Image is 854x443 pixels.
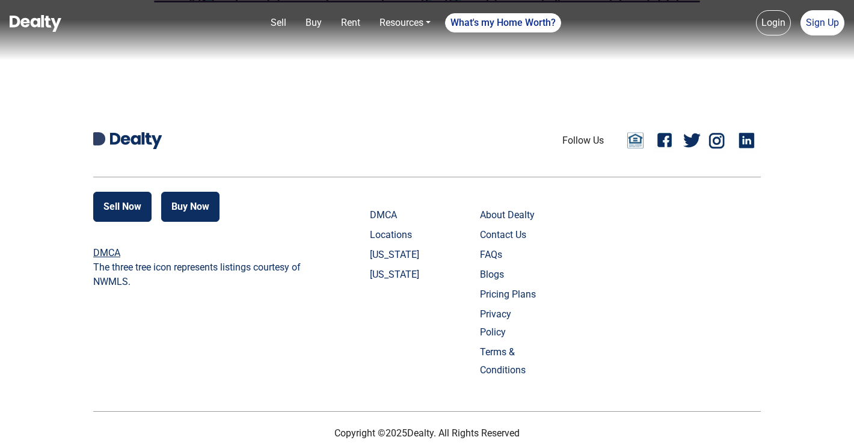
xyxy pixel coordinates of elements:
a: DMCA [93,247,120,258]
a: Resources [375,11,435,35]
a: Contact Us [480,226,539,244]
li: Follow Us [562,133,604,148]
a: Email [623,132,647,150]
a: Instagram [707,129,731,153]
a: Twitter [683,129,701,153]
button: Buy Now [161,192,220,222]
a: What's my Home Worth? [445,13,561,32]
a: Buy [301,11,327,35]
p: Copyright © 2025 Dealty. All Rights Reserved [93,426,761,441]
img: Dealty D [93,132,105,145]
a: Sign Up [800,10,844,35]
a: Linkedin [737,129,761,153]
img: Dealty - Buy, Sell & Rent Homes [10,15,61,32]
iframe: Intercom live chat [813,402,842,431]
a: Privacy Policy [480,305,539,341]
a: DMCA [370,206,429,224]
a: Facebook [653,129,677,153]
button: Sell Now [93,192,152,222]
img: Dealty [110,132,162,149]
a: Sell [266,11,291,35]
a: Locations [370,226,429,244]
a: [US_STATE] [370,266,429,284]
a: FAQs [480,246,539,264]
a: Pricing Plans [480,286,539,304]
iframe: BigID CMP Widget [6,407,42,443]
a: Rent [336,11,365,35]
p: The three tree icon represents listings courtesy of NWMLS. [93,260,307,289]
a: About Dealty [480,206,539,224]
a: [US_STATE] [370,246,429,264]
a: Terms & Conditions [480,343,539,379]
a: Login [756,10,791,35]
a: Blogs [480,266,539,284]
